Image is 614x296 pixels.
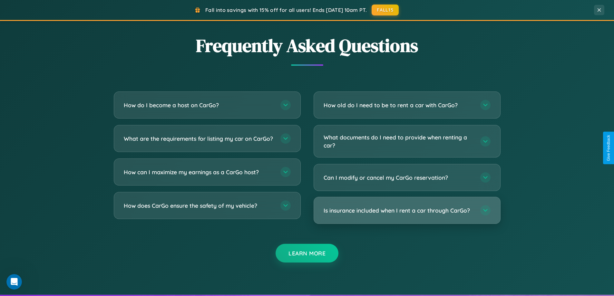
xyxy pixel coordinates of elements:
[324,101,474,109] h3: How old do I need to be to rent a car with CarGo?
[324,133,474,149] h3: What documents do I need to provide when renting a car?
[124,101,274,109] h3: How do I become a host on CarGo?
[124,202,274,210] h3: How does CarGo ensure the safety of my vehicle?
[124,135,274,143] h3: What are the requirements for listing my car on CarGo?
[114,33,501,58] h2: Frequently Asked Questions
[606,135,611,161] div: Give Feedback
[205,7,367,13] span: Fall into savings with 15% off for all users! Ends [DATE] 10am PT.
[6,274,22,290] iframe: Intercom live chat
[324,206,474,215] h3: Is insurance included when I rent a car through CarGo?
[324,174,474,182] h3: Can I modify or cancel my CarGo reservation?
[124,168,274,176] h3: How can I maximize my earnings as a CarGo host?
[372,5,399,15] button: FALL15
[276,244,338,263] button: Learn More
